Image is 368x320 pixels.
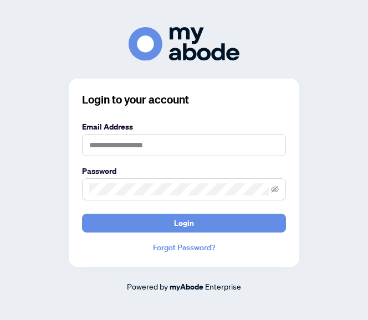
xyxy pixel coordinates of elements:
[82,92,286,107] h3: Login to your account
[82,165,286,177] label: Password
[174,214,194,232] span: Login
[205,281,241,291] span: Enterprise
[271,185,279,193] span: eye-invisible
[129,27,239,61] img: ma-logo
[127,281,168,291] span: Powered by
[170,281,203,293] a: myAbode
[82,121,286,133] label: Email Address
[82,214,286,233] button: Login
[82,241,286,254] a: Forgot Password?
